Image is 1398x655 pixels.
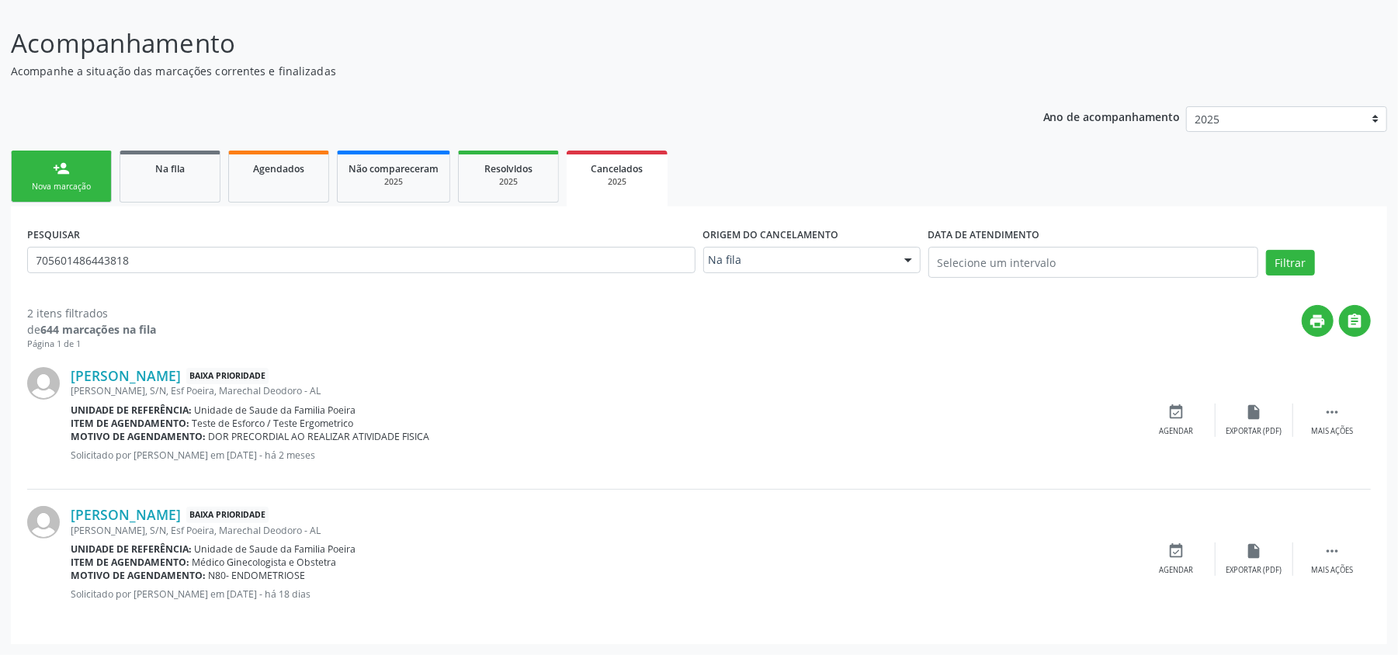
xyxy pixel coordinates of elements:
i: event_available [1168,542,1185,560]
div: 2025 [349,176,439,188]
b: Item de agendamento: [71,556,189,569]
span: Não compareceram [349,162,439,175]
span: Teste de Esforco / Teste Ergometrico [193,417,354,430]
p: Solicitado por [PERSON_NAME] em [DATE] - há 2 meses [71,449,1138,462]
a: [PERSON_NAME] [71,506,181,523]
div: Exportar (PDF) [1226,426,1282,437]
p: Solicitado por [PERSON_NAME] em [DATE] - há 18 dias [71,587,1138,601]
button:  [1339,305,1371,337]
span: Agendados [253,162,304,175]
div: Mais ações [1311,426,1353,437]
i: insert_drive_file [1246,542,1263,560]
b: Unidade de referência: [71,404,192,417]
b: Motivo de agendamento: [71,430,206,443]
a: [PERSON_NAME] [71,367,181,384]
label: DATA DE ATENDIMENTO [928,223,1040,247]
button: print [1302,305,1334,337]
span: Unidade de Saude da Familia Poeira [195,404,356,417]
span: Médico Ginecologista e Obstetra [193,556,337,569]
i: print [1310,313,1327,330]
i:  [1347,313,1364,330]
i: event_available [1168,404,1185,421]
div: [PERSON_NAME], S/N, Esf Poeira, Marechal Deodoro - AL [71,524,1138,537]
label: Origem do cancelamento [703,223,839,247]
div: Nova marcação [23,181,100,192]
div: 2025 [578,176,657,188]
div: Página 1 de 1 [27,338,156,351]
div: Agendar [1160,426,1194,437]
p: Acompanhe a situação das marcações correntes e finalizadas [11,63,974,79]
div: 2 itens filtrados [27,305,156,321]
span: DOR PRECORDIAL AO REALIZAR ATIVIDADE FISICA [209,430,430,443]
div: de [27,321,156,338]
span: Resolvidos [484,162,532,175]
b: Motivo de agendamento: [71,569,206,582]
input: Selecione um intervalo [928,247,1258,278]
div: 2025 [470,176,547,188]
button: Filtrar [1266,250,1315,276]
i: insert_drive_file [1246,404,1263,421]
label: PESQUISAR [27,223,80,247]
span: Na fila [709,252,889,268]
p: Acompanhamento [11,24,974,63]
span: N80- ENDOMETRIOSE [209,569,306,582]
span: Cancelados [591,162,643,175]
div: Exportar (PDF) [1226,565,1282,576]
div: [PERSON_NAME], S/N, Esf Poeira, Marechal Deodoro - AL [71,384,1138,397]
img: img [27,506,60,539]
span: Unidade de Saude da Familia Poeira [195,542,356,556]
div: Agendar [1160,565,1194,576]
strong: 644 marcações na fila [40,322,156,337]
div: person_add [53,160,70,177]
i:  [1323,542,1341,560]
i:  [1323,404,1341,421]
span: Na fila [155,162,185,175]
b: Item de agendamento: [71,417,189,430]
p: Ano de acompanhamento [1043,106,1181,126]
span: Baixa Prioridade [186,368,269,384]
div: Mais ações [1311,565,1353,576]
span: Baixa Prioridade [186,507,269,523]
img: img [27,367,60,400]
input: Nome, CNS [27,247,696,273]
b: Unidade de referência: [71,542,192,556]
